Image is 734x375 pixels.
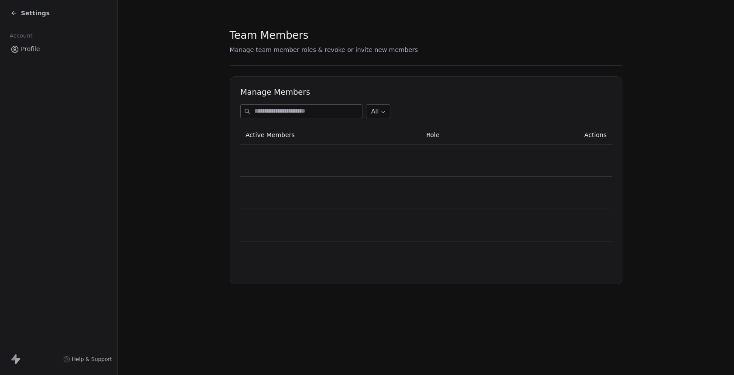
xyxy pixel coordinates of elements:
[63,356,112,363] a: Help & Support
[6,29,36,42] span: Account
[246,131,295,138] span: Active Members
[21,45,40,54] span: Profile
[426,131,439,138] span: Role
[21,9,50,17] span: Settings
[72,356,112,363] span: Help & Support
[7,42,110,56] a: Profile
[584,131,606,138] span: Actions
[240,87,612,97] h1: Manage Members
[230,29,309,42] span: Team Members
[10,9,50,17] a: Settings
[230,46,418,53] span: Manage team member roles & revoke or invite new members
